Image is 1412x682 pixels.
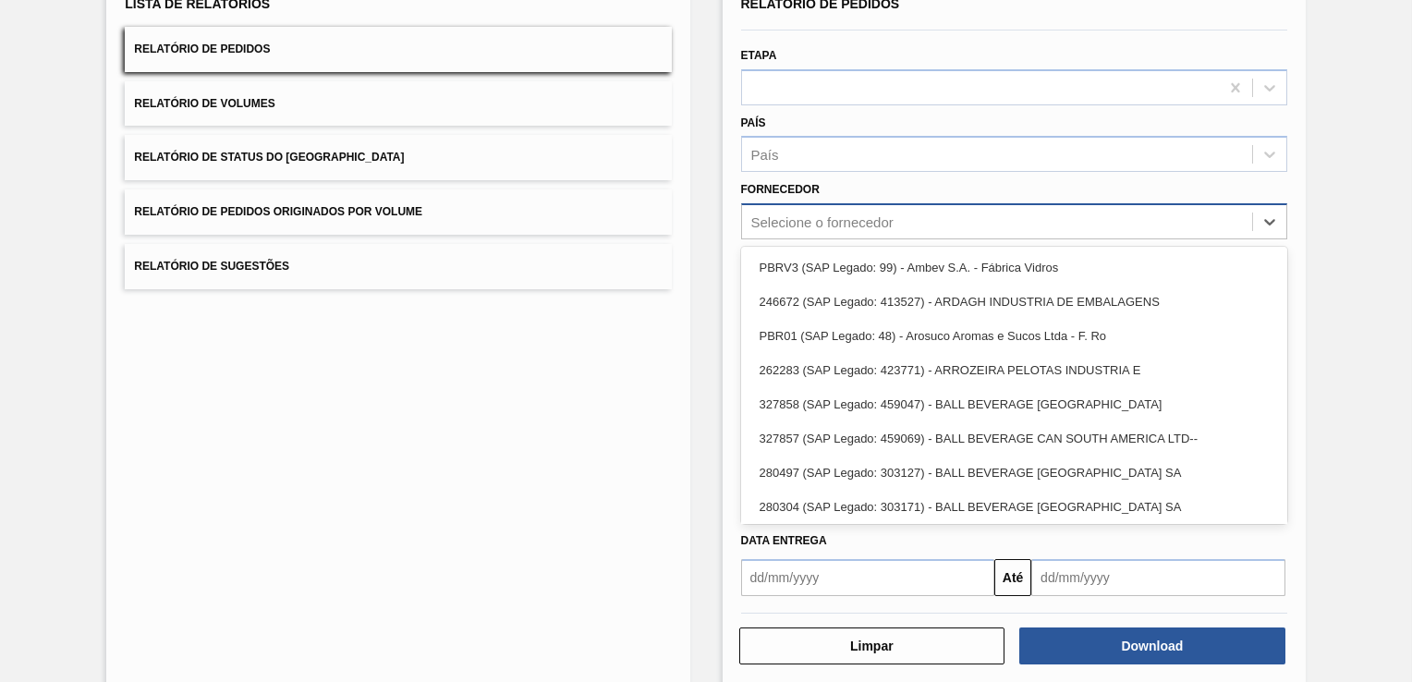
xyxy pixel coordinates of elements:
[741,559,995,596] input: dd/mm/yyyy
[739,627,1005,664] button: Limpar
[134,43,270,55] span: Relatório de Pedidos
[741,183,820,196] label: Fornecedor
[741,534,827,547] span: Data Entrega
[741,49,777,62] label: Etapa
[741,116,766,129] label: País
[125,135,671,180] button: Relatório de Status do [GEOGRAPHIC_DATA]
[741,285,1287,319] div: 246672 (SAP Legado: 413527) - ARDAGH INDUSTRIA DE EMBALAGENS
[741,319,1287,353] div: PBR01 (SAP Legado: 48) - Arosuco Aromas e Sucos Ltda - F. Ro
[134,97,274,110] span: Relatório de Volumes
[125,189,671,235] button: Relatório de Pedidos Originados por Volume
[751,147,779,163] div: País
[125,244,671,289] button: Relatório de Sugestões
[134,151,404,164] span: Relatório de Status do [GEOGRAPHIC_DATA]
[1019,627,1285,664] button: Download
[994,559,1031,596] button: Até
[741,250,1287,285] div: PBRV3 (SAP Legado: 99) - Ambev S.A. - Fábrica Vidros
[741,353,1287,387] div: 262283 (SAP Legado: 423771) - ARROZEIRA PELOTAS INDUSTRIA E
[741,456,1287,490] div: 280497 (SAP Legado: 303127) - BALL BEVERAGE [GEOGRAPHIC_DATA] SA
[134,205,422,218] span: Relatório de Pedidos Originados por Volume
[741,421,1287,456] div: 327857 (SAP Legado: 459069) - BALL BEVERAGE CAN SOUTH AMERICA LTD--
[125,81,671,127] button: Relatório de Volumes
[134,260,289,273] span: Relatório de Sugestões
[741,387,1287,421] div: 327858 (SAP Legado: 459047) - BALL BEVERAGE [GEOGRAPHIC_DATA]
[741,490,1287,524] div: 280304 (SAP Legado: 303171) - BALL BEVERAGE [GEOGRAPHIC_DATA] SA
[751,214,894,230] div: Selecione o fornecedor
[125,27,671,72] button: Relatório de Pedidos
[1031,559,1285,596] input: dd/mm/yyyy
